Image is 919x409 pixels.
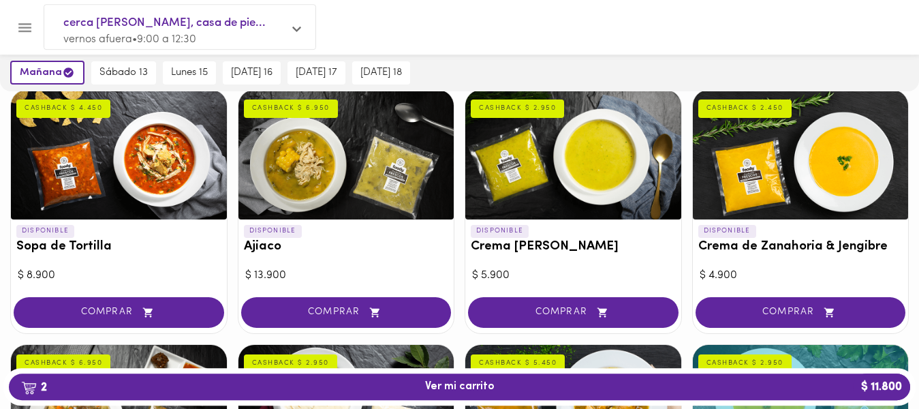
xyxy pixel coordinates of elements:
span: lunes 15 [171,67,208,79]
button: Menu [8,11,42,44]
span: vernos afuera • 9:00 a 12:30 [63,34,196,45]
div: CASHBACK $ 4.450 [16,100,110,117]
p: DISPONIBLE [471,225,529,237]
div: $ 13.900 [245,268,448,284]
h3: Ajiaco [244,240,449,254]
h3: Sopa de Tortilla [16,240,221,254]
span: Ver mi carrito [425,380,495,393]
div: CASHBACK $ 6.950 [16,354,110,372]
div: CASHBACK $ 5.450 [471,354,565,372]
button: [DATE] 16 [223,61,281,85]
span: [DATE] 16 [231,67,272,79]
h3: Crema [PERSON_NAME] [471,240,676,254]
button: [DATE] 18 [352,61,410,85]
p: DISPONIBLE [698,225,756,237]
button: mañana [10,61,84,85]
div: CASHBACK $ 6.950 [244,100,338,117]
span: [DATE] 18 [360,67,402,79]
div: CASHBACK $ 2.450 [698,100,792,117]
span: [DATE] 17 [296,67,337,79]
div: CASHBACK $ 2.950 [698,354,792,372]
div: $ 8.900 [18,268,220,284]
span: COMPRAR [485,307,661,318]
div: $ 4.900 [700,268,902,284]
button: COMPRAR [468,297,679,328]
div: CASHBACK $ 2.950 [244,354,337,372]
b: 2 [13,378,55,396]
span: COMPRAR [713,307,889,318]
h3: Crema de Zanahoria & Jengibre [698,240,903,254]
div: Sopa de Tortilla [11,90,227,219]
button: [DATE] 17 [287,61,345,85]
button: COMPRAR [241,297,452,328]
iframe: Messagebird Livechat Widget [840,330,905,395]
span: COMPRAR [31,307,207,318]
div: Ajiaco [238,90,454,219]
button: lunes 15 [163,61,216,85]
span: sábado 13 [99,67,148,79]
span: mañana [20,66,75,79]
p: DISPONIBLE [16,225,74,237]
div: Crema de Zanahoria & Jengibre [693,90,909,219]
button: COMPRAR [696,297,906,328]
div: $ 5.900 [472,268,674,284]
p: DISPONIBLE [244,225,302,237]
div: Crema del Huerto [465,90,681,219]
button: COMPRAR [14,297,224,328]
button: 2Ver mi carrito$ 11.800 [9,374,910,400]
div: CASHBACK $ 2.950 [471,100,564,117]
button: sábado 13 [91,61,156,85]
span: cerca [PERSON_NAME], casa de pie... [63,14,283,32]
img: cart.png [21,381,37,395]
span: COMPRAR [258,307,435,318]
